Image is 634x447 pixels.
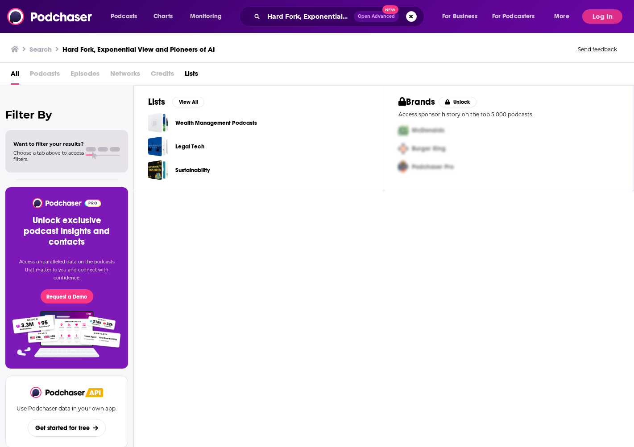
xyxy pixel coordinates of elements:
img: Podchaser API banner [85,388,103,397]
a: Wealth Management Podcasts [175,118,257,128]
a: Sustainability [148,160,168,180]
a: Lists [185,66,198,85]
span: For Podcasters [492,10,535,23]
img: Pro Features [9,311,124,358]
a: All [11,66,19,85]
img: Podchaser - Follow, Share and Rate Podcasts [32,198,102,208]
a: Legal Tech [175,142,204,152]
button: open menu [486,9,548,24]
h2: Filter By [5,108,128,121]
span: McDonalds [412,127,444,134]
span: Podcasts [111,10,137,23]
span: Charts [153,10,173,23]
a: Legal Tech [148,136,168,156]
img: First Pro Logo [395,121,412,139]
button: open menu [104,9,149,24]
p: Access unparalleled data on the podcasts that matter to you and connect with confidence. [16,258,117,282]
span: Networks [110,66,140,85]
img: Podchaser - Follow, Share and Rate Podcasts [30,387,86,398]
span: Credits [151,66,174,85]
a: Sustainability [175,165,210,175]
a: Charts [148,9,178,24]
h2: Brands [398,96,435,107]
button: open menu [436,9,489,24]
img: Third Pro Logo [395,158,412,176]
button: Open AdvancedNew [354,11,399,22]
img: Podchaser - Follow, Share and Rate Podcasts [7,8,93,25]
button: open menu [184,9,233,24]
span: Podchaser Pro [412,163,454,171]
span: Open Advanced [358,14,395,19]
button: open menu [548,9,580,24]
button: View All [172,97,204,107]
span: For Business [442,10,477,23]
input: Search podcasts, credits, & more... [264,9,354,24]
img: Second Pro Logo [395,139,412,158]
h3: Unlock exclusive podcast insights and contacts [16,215,117,247]
span: More [554,10,569,23]
button: Log In [582,9,622,24]
span: Monitoring [190,10,222,23]
span: Podcasts [30,66,60,85]
span: Episodes [70,66,99,85]
h3: Hard Fork, Exponential View and Pioneers of AI [62,45,215,53]
h2: Lists [148,96,165,107]
p: Use Podchaser data in your own app. [17,405,117,412]
button: Unlock [439,97,477,107]
span: Burger King [412,145,446,152]
button: Request a Demo [41,289,93,303]
button: Send feedback [575,45,620,53]
button: Get started for free [28,419,106,437]
div: Search podcasts, credits, & more... [248,6,433,27]
span: Choose a tab above to access filters. [13,150,84,162]
span: Want to filter your results? [13,141,84,147]
p: Access sponsor history on the top 5,000 podcasts. [398,111,620,118]
h3: Search [29,45,52,53]
a: Wealth Management Podcasts [148,113,168,133]
a: ListsView All [148,96,204,107]
span: Get started for free [35,424,90,432]
span: New [382,5,398,14]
